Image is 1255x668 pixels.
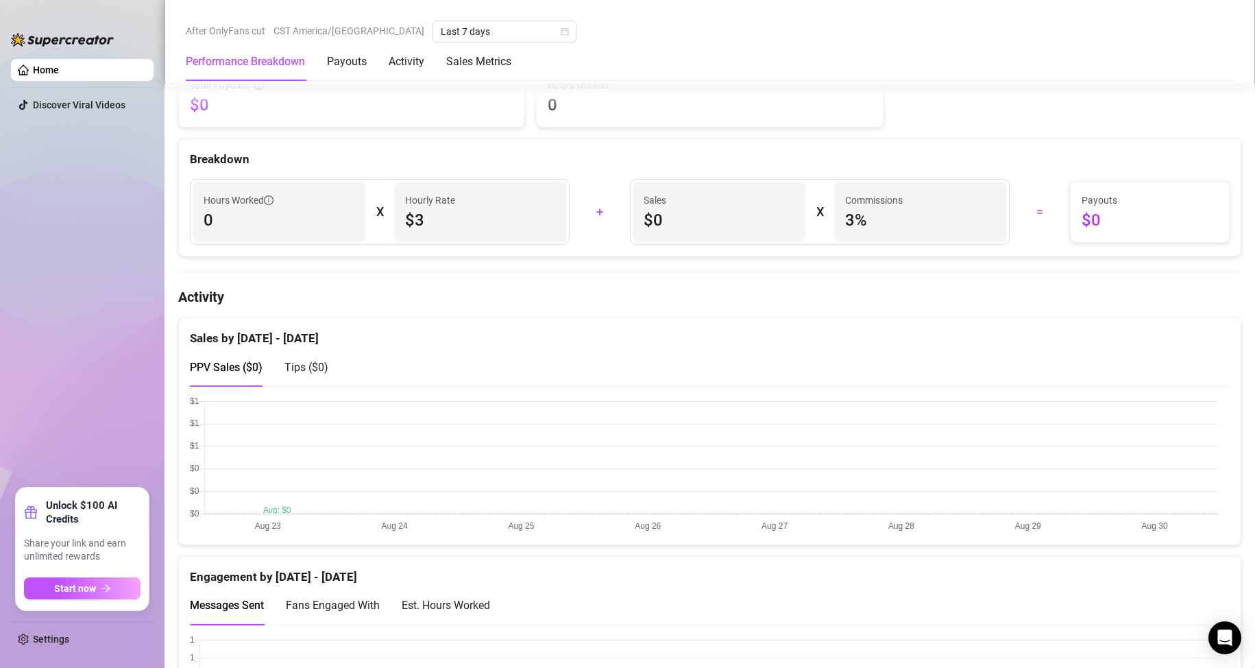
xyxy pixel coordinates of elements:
div: Activity [389,53,424,70]
span: Hours Worked [204,193,273,208]
span: Total Payouts [190,77,249,93]
span: $0 [1082,209,1218,231]
div: Performance Breakdown [186,53,305,70]
div: Est. Hours Worked [402,597,490,614]
span: 3 % [845,209,996,231]
span: Hours Worked [548,77,871,93]
div: Sales by [DATE] - [DATE] [190,318,1230,348]
span: Share your link and earn unlimited rewards [24,537,141,564]
span: Fans Engaged With [286,599,380,612]
span: After OnlyFans cut [186,21,265,41]
span: $3 [405,209,556,231]
span: info-circle [254,80,264,90]
span: 0 [548,94,871,116]
span: gift [24,505,38,519]
div: X [376,201,383,223]
h4: Activity [178,287,1241,307]
span: Start now [54,583,96,594]
span: Messages Sent [190,599,264,612]
img: logo-BBDzfeDw.svg [11,33,114,47]
div: Sales Metrics [446,53,511,70]
button: Start nowarrow-right [24,577,141,599]
span: PPV Sales ( $0 ) [190,361,263,374]
a: Discover Viral Videos [33,99,125,110]
span: Payouts [1082,193,1218,208]
span: CST America/[GEOGRAPHIC_DATA] [273,21,424,41]
span: $0 [190,94,513,116]
div: Engagement by [DATE] - [DATE] [190,557,1230,586]
span: 0 [204,209,354,231]
article: Hourly Rate [405,193,455,208]
strong: Unlock $100 AI Credits [46,499,141,526]
span: info-circle [264,195,273,205]
div: Breakdown [190,150,1230,169]
span: Sales [644,193,794,208]
span: Tips ( $0 ) [284,361,328,374]
div: X [816,201,823,223]
a: Settings [33,634,69,645]
div: = [1018,201,1062,223]
span: Last 7 days [441,21,568,42]
span: $0 [644,209,794,231]
div: Payouts [327,53,367,70]
article: Commissions [845,193,903,208]
div: + [578,201,622,223]
span: calendar [561,27,569,36]
span: arrow-right [101,584,111,593]
div: Open Intercom Messenger [1208,621,1241,654]
a: Home [33,64,59,75]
